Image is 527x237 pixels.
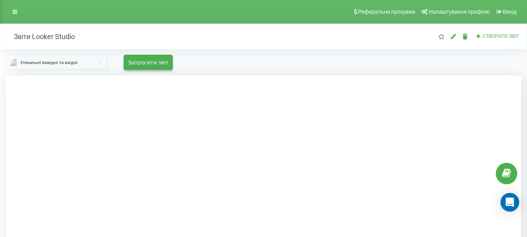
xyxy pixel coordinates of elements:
span: Створити звіт [483,34,519,39]
div: Унікальні вихідні та вхідні [20,58,78,67]
span: Налаштування профілю [429,9,490,15]
button: Запросити звіт [124,55,173,70]
button: Створити звіт [474,33,521,40]
span: Реферальна програма [358,9,415,15]
div: Open Intercom Messenger [500,193,519,212]
i: Створити звіт [476,34,481,38]
i: Цей звіт буде завантажений першим при відкритті "Звіти Looker Studio". Ви можете призначити будь-... [438,34,445,39]
span: Вихід [503,9,516,15]
h2: Звіти Looker Studio [6,32,75,41]
i: Редагувати звіт [450,34,457,39]
i: Видалити звіт [462,34,468,39]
